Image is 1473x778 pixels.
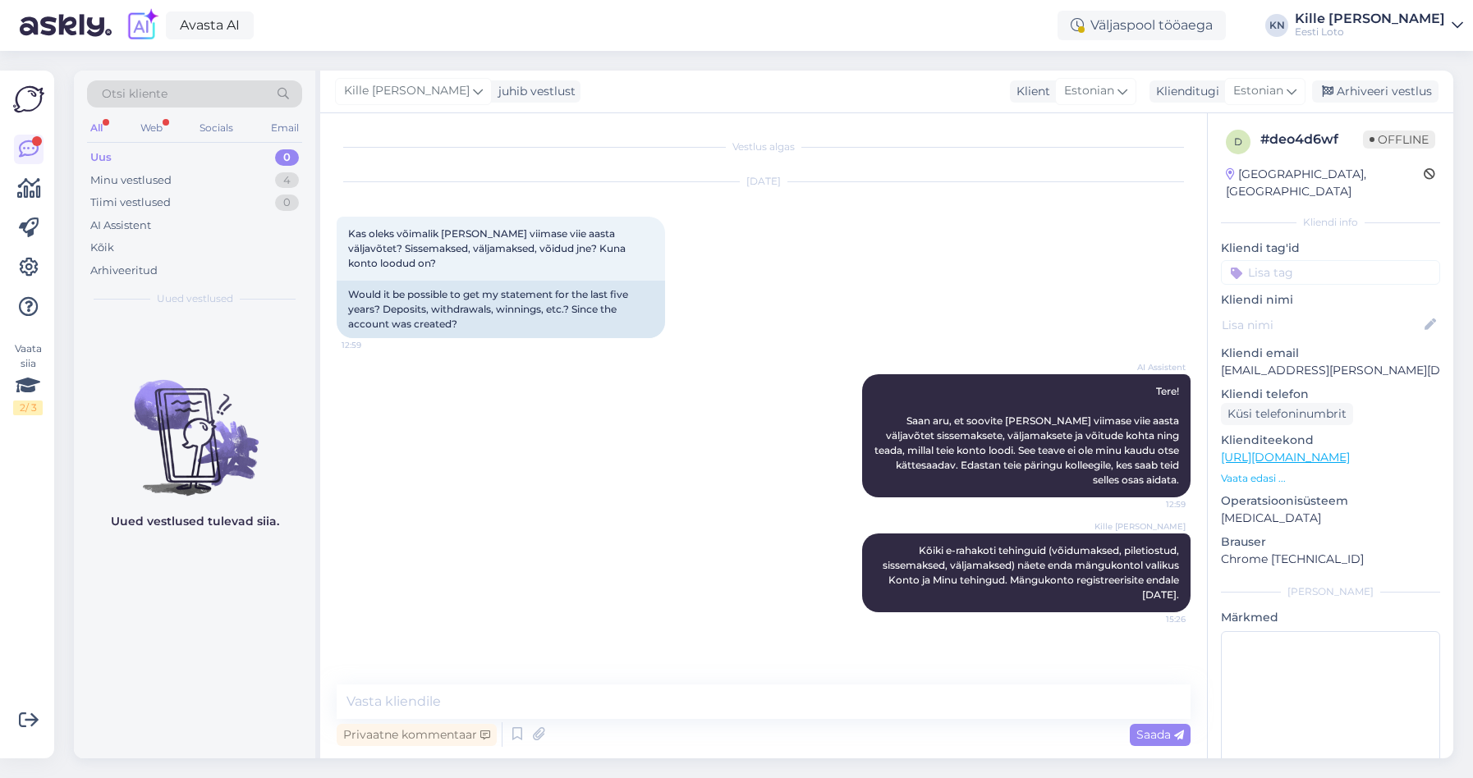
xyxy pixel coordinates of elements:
[1265,14,1288,37] div: KN
[874,385,1182,486] span: Tere! Saan aru, et soovite [PERSON_NAME] viimase viie aasta väljavõtet sissemaksete, väljamaksete...
[1064,82,1114,100] span: Estonian
[492,83,576,100] div: juhib vestlust
[1124,361,1186,373] span: AI Assistent
[125,8,159,43] img: explore-ai
[275,194,299,211] div: 0
[1149,83,1219,100] div: Klienditugi
[90,263,158,279] div: Arhiveeritud
[1221,362,1440,379] p: [EMAIL_ADDRESS][PERSON_NAME][DOMAIN_NAME]
[13,400,43,415] div: 2 / 3
[90,217,151,234] div: AI Assistent
[1312,80,1439,103] div: Arhiveeri vestlus
[111,513,279,530] p: Uued vestlused tulevad siia.
[1010,83,1050,100] div: Klient
[166,11,254,39] a: Avasta AI
[1221,450,1350,465] a: [URL][DOMAIN_NAME]
[137,117,166,139] div: Web
[1221,345,1440,362] p: Kliendi email
[1221,510,1440,527] p: [MEDICAL_DATA]
[157,291,233,306] span: Uued vestlused
[1234,135,1242,148] span: d
[1136,727,1184,742] span: Saada
[337,281,665,338] div: Would it be possible to get my statement for the last five years? Deposits, withdrawals, winnings...
[342,339,403,351] span: 12:59
[13,341,43,415] div: Vaata siia
[1094,520,1186,533] span: Kille [PERSON_NAME]
[1221,533,1440,551] p: Brauser
[90,240,114,256] div: Kõik
[1295,25,1445,39] div: Eesti Loto
[337,174,1191,189] div: [DATE]
[1295,12,1463,39] a: Kille [PERSON_NAME]Eesti Loto
[1221,551,1440,568] p: Chrome [TECHNICAL_ID]
[1221,291,1440,309] p: Kliendi nimi
[1363,130,1435,149] span: Offline
[268,117,302,139] div: Email
[1295,12,1445,25] div: Kille [PERSON_NAME]
[74,350,315,498] img: No chats
[1221,260,1440,285] input: Lisa tag
[1221,492,1440,510] p: Operatsioonisüsteem
[1221,403,1353,425] div: Küsi telefoninumbrit
[344,82,470,100] span: Kille [PERSON_NAME]
[1221,240,1440,257] p: Kliendi tag'id
[1260,130,1363,149] div: # deo4d6wf
[1124,498,1186,510] span: 12:59
[1124,613,1186,625] span: 15:26
[1221,215,1440,230] div: Kliendi info
[1221,386,1440,403] p: Kliendi telefon
[1233,82,1283,100] span: Estonian
[1221,609,1440,626] p: Märkmed
[87,117,106,139] div: All
[337,140,1191,154] div: Vestlus algas
[883,544,1182,601] span: Kõiki e-rahakoti tehinguid (võidumaksed, piletiostud, sissemaksed, väljamaksed) näete enda mänguk...
[1221,584,1440,599] div: [PERSON_NAME]
[1221,471,1440,486] p: Vaata edasi ...
[1058,11,1226,40] div: Väljaspool tööaega
[90,172,172,189] div: Minu vestlused
[90,149,112,166] div: Uus
[13,84,44,115] img: Askly Logo
[1222,316,1421,334] input: Lisa nimi
[1226,166,1424,200] div: [GEOGRAPHIC_DATA], [GEOGRAPHIC_DATA]
[337,724,497,746] div: Privaatne kommentaar
[1221,432,1440,449] p: Klienditeekond
[90,194,171,211] div: Tiimi vestlused
[348,227,628,269] span: Kas oleks võimalik [PERSON_NAME] viimase viie aasta väljavõtet? Sissemaksed, väljamaksed, võidud ...
[102,85,167,103] span: Otsi kliente
[275,172,299,189] div: 4
[275,149,299,166] div: 0
[196,117,236,139] div: Socials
